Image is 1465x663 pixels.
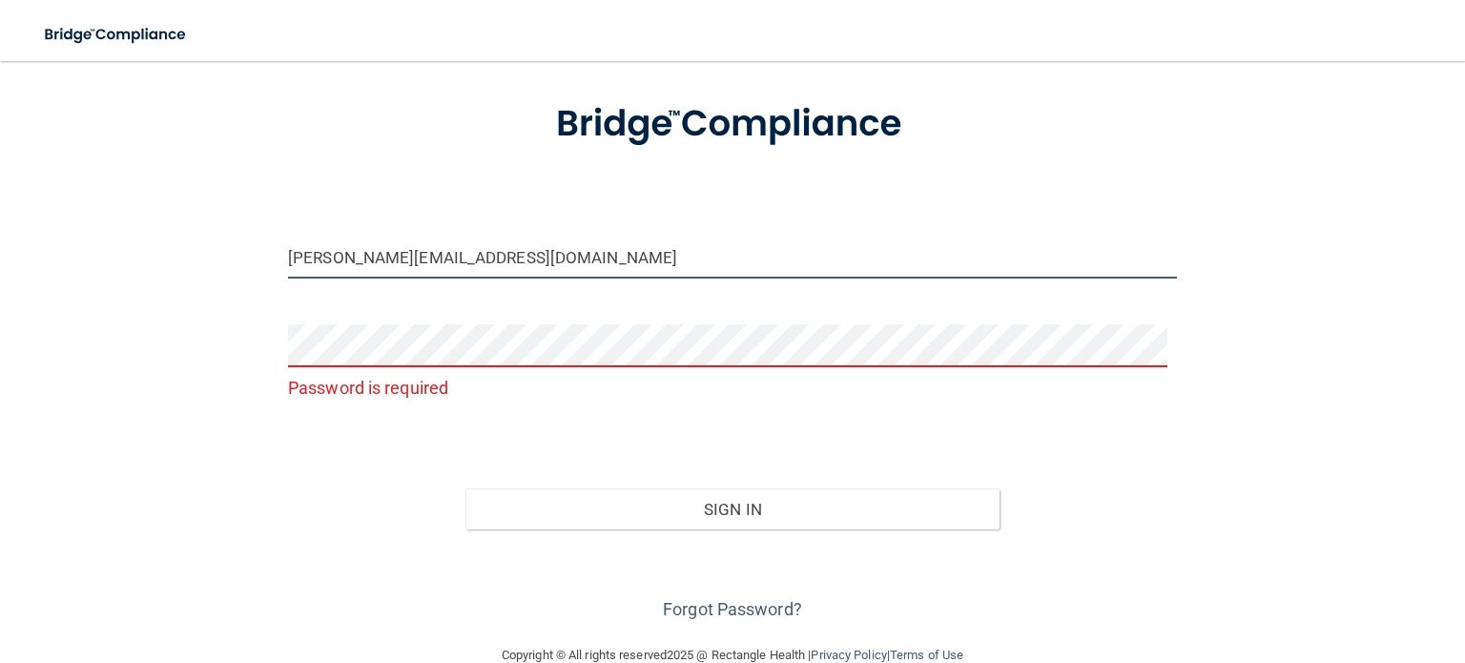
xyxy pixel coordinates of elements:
button: Sign In [465,488,999,530]
p: Password is required [288,372,1177,404]
input: Email [288,236,1177,279]
a: Terms of Use [890,648,963,662]
img: bridge_compliance_login_screen.278c3ca4.svg [518,76,948,173]
img: bridge_compliance_login_screen.278c3ca4.svg [29,15,204,54]
a: Forgot Password? [663,599,802,619]
a: Privacy Policy [811,648,886,662]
